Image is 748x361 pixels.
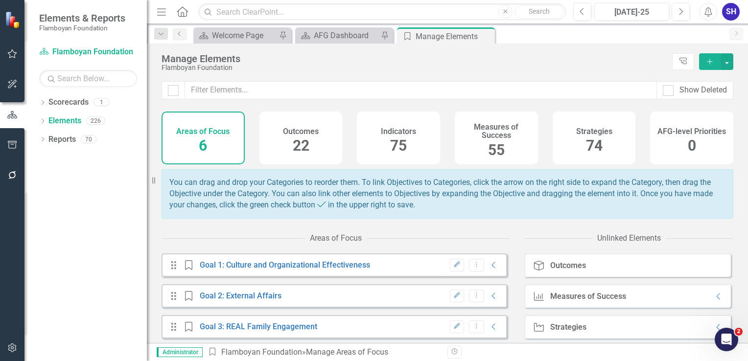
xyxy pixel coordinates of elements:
[550,323,586,332] div: Strategies
[86,117,105,125] div: 226
[208,347,440,358] div: » Manage Areas of Focus
[722,3,740,21] button: SH
[416,30,492,43] div: Manage Elements
[679,85,727,96] div: Show Deleted
[48,97,89,108] a: Scorecards
[298,29,378,42] a: AFG Dashboard
[157,347,203,357] span: Administrator
[48,115,81,127] a: Elements
[212,29,277,42] div: Welcome Page
[594,3,669,21] button: [DATE]-25
[586,137,603,154] span: 74
[488,141,505,158] span: 55
[162,64,667,71] div: Flamboyan Foundation
[221,347,302,357] a: Flamboyan Foundation
[390,137,407,154] span: 75
[514,5,563,19] button: Search
[200,322,317,331] a: Goal 3: REAL Family Engagement
[162,169,733,219] div: You can drag and drop your Categories to reorder them. To link Objectives to Categories, click th...
[310,233,362,244] div: Areas of Focus
[196,29,277,42] a: Welcome Page
[48,134,76,145] a: Reports
[550,292,626,301] div: Measures of Success
[185,81,657,99] input: Filter Elements...
[688,137,696,154] span: 0
[576,127,612,136] h4: Strategies
[283,127,319,136] h4: Outcomes
[200,260,370,270] a: Goal 1: Culture and Organizational Effectiveness
[550,261,586,270] div: Outcomes
[597,233,661,244] div: Unlinked Elements
[39,12,125,24] span: Elements & Reports
[529,7,550,15] span: Search
[598,6,666,18] div: [DATE]-25
[81,135,96,143] div: 70
[39,24,125,32] small: Flamboyan Foundation
[200,291,281,300] a: Goal 2: External Affairs
[381,127,416,136] h4: Indicators
[715,328,738,351] iframe: Intercom live chat
[93,98,109,107] div: 1
[735,328,743,336] span: 2
[39,46,137,58] a: Flamboyan Foundation
[314,29,378,42] div: AFG Dashboard
[199,137,207,154] span: 6
[162,53,667,64] div: Manage Elements
[293,137,309,154] span: 22
[176,127,230,136] h4: Areas of Focus
[39,70,137,87] input: Search Below...
[198,3,566,21] input: Search ClearPoint...
[657,127,726,136] h4: AFG-level Priorities
[461,123,532,140] h4: Measures of Success
[5,11,22,28] img: ClearPoint Strategy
